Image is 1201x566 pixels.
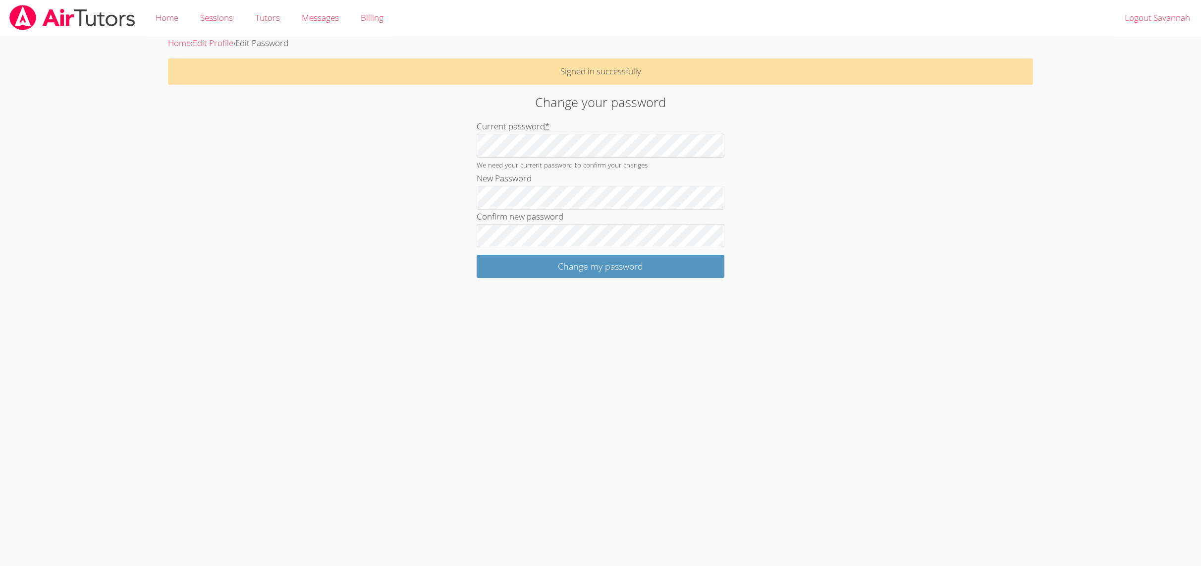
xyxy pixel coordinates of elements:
label: New Password [477,172,532,184]
label: Confirm new password [477,211,563,222]
span: Edit Password [235,37,288,49]
abbr: required [545,120,549,132]
img: airtutors_banner-c4298cdbf04f3fff15de1276eac7730deb9818008684d7c2e4769d2f7ddbe033.png [8,5,136,30]
div: › › [168,36,1033,51]
a: Edit Profile [193,37,233,49]
label: Current password [477,120,549,132]
p: Signed in successfully [168,58,1033,85]
h2: Change your password [276,93,925,112]
span: Messages [302,12,339,23]
small: We need your current password to confirm your changes [477,160,648,170]
input: Change my password [477,255,724,278]
a: Home [168,37,191,49]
